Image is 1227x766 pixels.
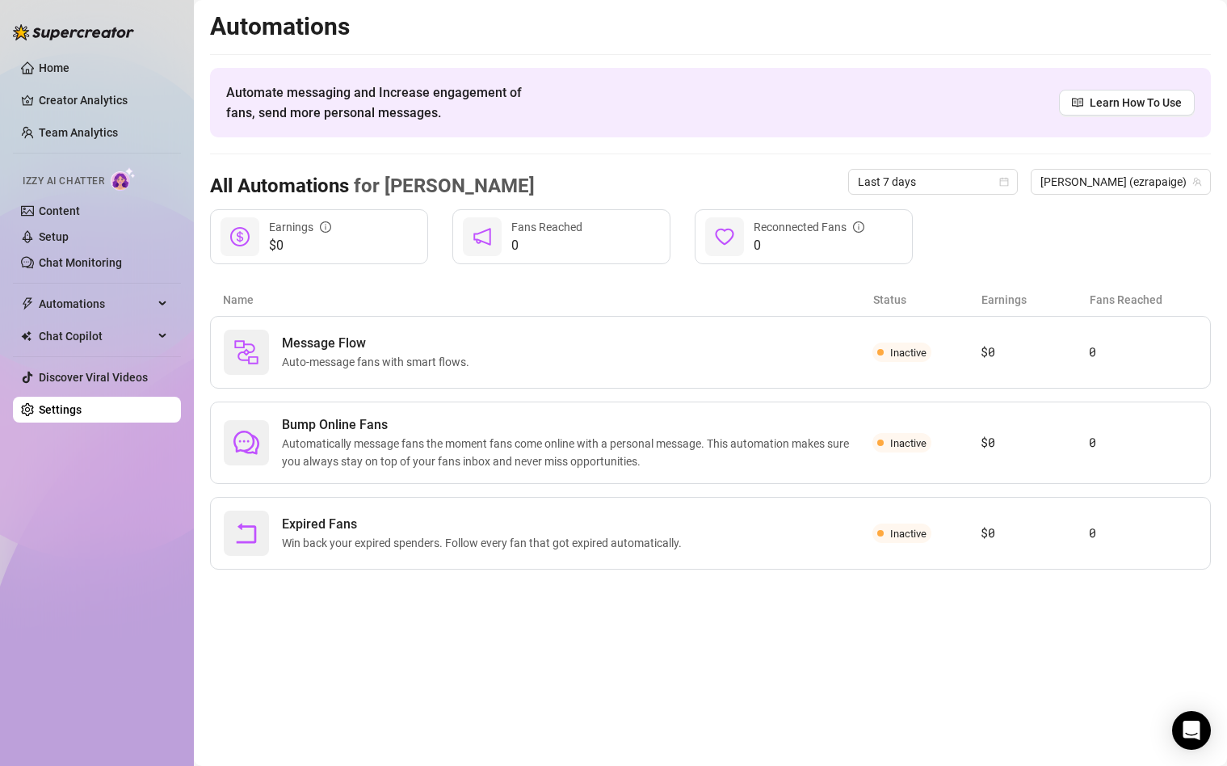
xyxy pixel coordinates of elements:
[223,291,873,309] article: Name
[233,430,259,456] span: comment
[1090,94,1182,112] span: Learn How To Use
[226,82,537,123] span: Automate messaging and Increase engagement of fans, send more personal messages.
[282,415,872,435] span: Bump Online Fans
[349,175,535,197] span: for [PERSON_NAME]
[1072,97,1083,108] span: read
[282,353,476,371] span: Auto-message fans with smart flows.
[39,371,148,384] a: Discover Viral Videos
[1089,343,1197,362] article: 0
[890,437,927,449] span: Inactive
[39,87,168,113] a: Creator Analytics
[282,534,688,552] span: Win back your expired spenders. Follow every fan that got expired automatically.
[39,291,153,317] span: Automations
[1089,433,1197,452] article: 0
[754,218,864,236] div: Reconnected Fans
[39,230,69,243] a: Setup
[230,227,250,246] span: dollar
[39,403,82,416] a: Settings
[39,126,118,139] a: Team Analytics
[1192,177,1202,187] span: team
[511,236,582,255] span: 0
[111,167,136,191] img: AI Chatter
[1040,170,1201,194] span: Ezra (ezrapaige)
[233,339,259,365] img: svg%3e
[39,204,80,217] a: Content
[210,11,1211,42] h2: Automations
[999,177,1009,187] span: calendar
[981,291,1090,309] article: Earnings
[1089,524,1197,543] article: 0
[473,227,492,246] span: notification
[282,515,688,534] span: Expired Fans
[21,330,32,342] img: Chat Copilot
[282,334,476,353] span: Message Flow
[269,236,331,255] span: $0
[1059,90,1195,116] a: Learn How To Use
[981,524,1089,543] article: $0
[890,347,927,359] span: Inactive
[13,24,134,40] img: logo-BBDzfeDw.svg
[269,218,331,236] div: Earnings
[890,528,927,540] span: Inactive
[320,221,331,233] span: info-circle
[282,435,872,470] span: Automatically message fans the moment fans come online with a personal message. This automation m...
[873,291,981,309] article: Status
[858,170,1008,194] span: Last 7 days
[715,227,734,246] span: heart
[981,433,1089,452] article: $0
[853,221,864,233] span: info-circle
[1090,291,1198,309] article: Fans Reached
[39,61,69,74] a: Home
[39,256,122,269] a: Chat Monitoring
[511,221,582,234] span: Fans Reached
[754,236,864,255] span: 0
[233,520,259,546] span: rollback
[39,323,153,349] span: Chat Copilot
[981,343,1089,362] article: $0
[210,174,535,200] h3: All Automations
[23,174,104,189] span: Izzy AI Chatter
[1172,711,1211,750] div: Open Intercom Messenger
[21,297,34,310] span: thunderbolt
